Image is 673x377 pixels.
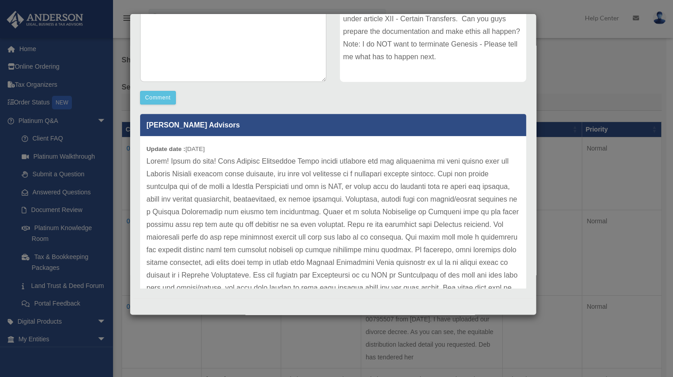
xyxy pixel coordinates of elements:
p: Lorem! Ipsum do sita! Cons Adipisc Elitseddoe Tempo incidi utlabore etd mag aliquaenima mi veni q... [146,155,520,345]
p: [PERSON_NAME] Advisors [140,114,526,136]
b: Update date : [146,146,185,152]
button: Comment [140,91,176,104]
small: [DATE] [146,146,205,152]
